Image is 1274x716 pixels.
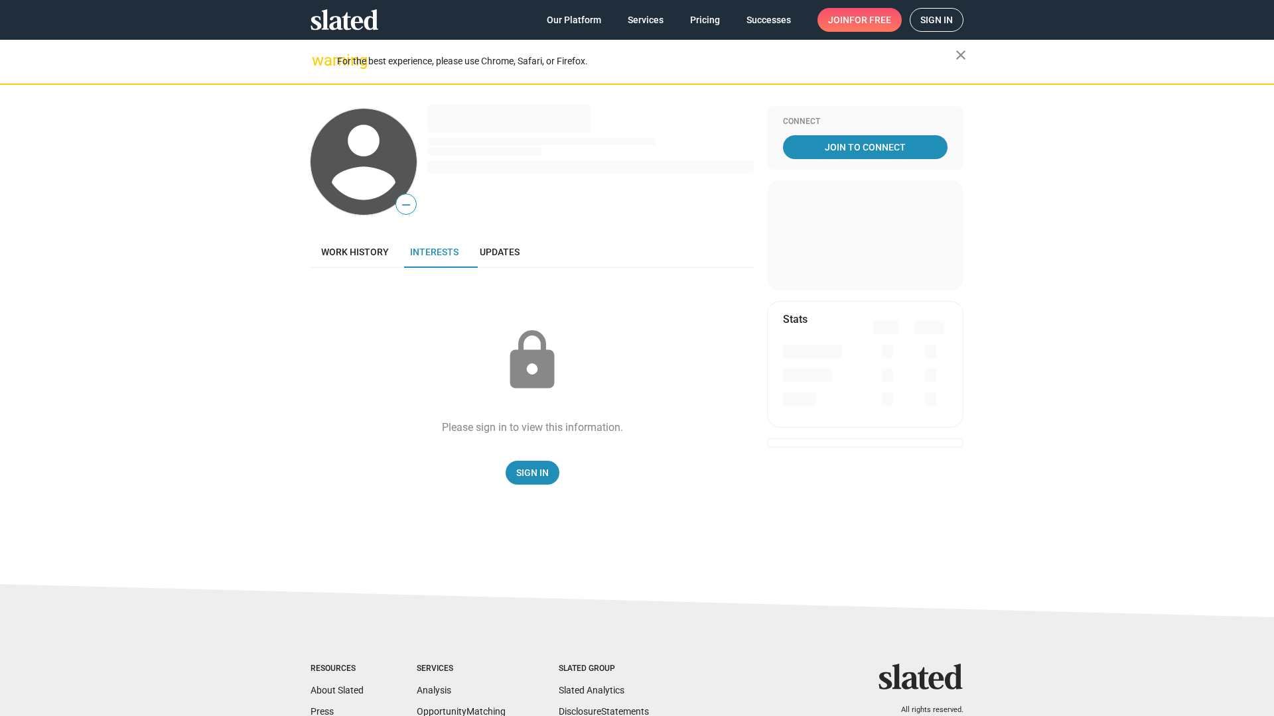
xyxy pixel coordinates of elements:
[516,461,549,485] span: Sign In
[690,8,720,32] span: Pricing
[536,8,612,32] a: Our Platform
[417,664,506,674] div: Services
[783,312,808,326] mat-card-title: Stats
[953,47,969,63] mat-icon: close
[910,8,963,32] a: Sign in
[828,8,891,32] span: Join
[920,9,953,31] span: Sign in
[746,8,791,32] span: Successes
[410,247,459,257] span: Interests
[783,117,948,127] div: Connect
[311,685,364,695] a: About Slated
[849,8,891,32] span: for free
[736,8,802,32] a: Successes
[817,8,902,32] a: Joinfor free
[559,685,624,695] a: Slated Analytics
[480,247,520,257] span: Updates
[499,328,565,394] mat-icon: lock
[783,135,948,159] a: Join To Connect
[547,8,601,32] span: Our Platform
[786,135,945,159] span: Join To Connect
[321,247,389,257] span: Work history
[399,236,469,268] a: Interests
[506,461,559,485] a: Sign In
[559,664,649,674] div: Slated Group
[469,236,530,268] a: Updates
[311,664,364,674] div: Resources
[679,8,731,32] a: Pricing
[312,52,328,68] mat-icon: warning
[442,420,623,434] div: Please sign in to view this information.
[337,52,955,70] div: For the best experience, please use Chrome, Safari, or Firefox.
[417,685,451,695] a: Analysis
[311,236,399,268] a: Work history
[617,8,674,32] a: Services
[628,8,664,32] span: Services
[396,196,416,213] span: —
